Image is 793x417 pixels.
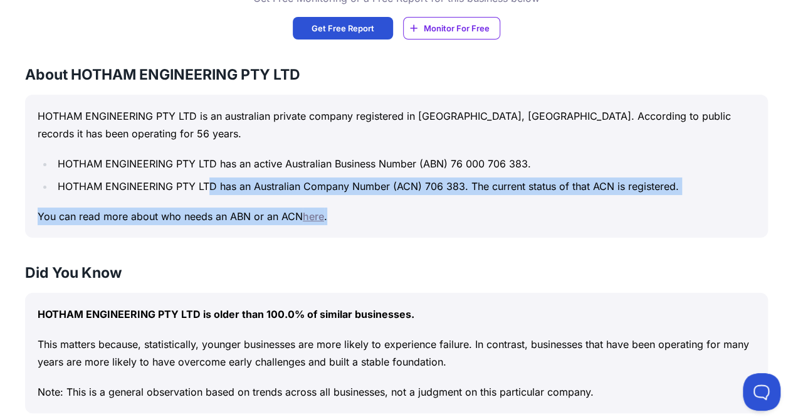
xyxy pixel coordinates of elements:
[403,17,500,40] a: Monitor For Free
[25,65,768,85] h3: About HOTHAM ENGINEERING PTY LTD
[293,17,393,40] a: Get Free Report
[38,305,755,323] p: HOTHAM ENGINEERING PTY LTD is older than 100.0% of similar businesses.
[743,373,780,411] iframe: Toggle Customer Support
[38,107,755,142] p: HOTHAM ENGINEERING PTY LTD is an australian private company registered in [GEOGRAPHIC_DATA], [GEO...
[424,22,490,34] span: Monitor For Free
[54,155,755,172] li: HOTHAM ENGINEERING PTY LTD has an active Australian Business Number (ABN) 76 000 706 383.
[38,335,755,371] p: This matters because, statistically, younger businesses are more likely to experience failure. In...
[54,177,755,195] li: HOTHAM ENGINEERING PTY LTD has an Australian Company Number (ACN) 706 383. The current status of ...
[312,22,374,34] span: Get Free Report
[38,383,755,401] p: Note: This is a general observation based on trends across all businesses, not a judgment on this...
[303,210,324,223] a: here
[38,208,755,225] p: You can read more about who needs an ABN or an ACN .
[25,263,768,283] h3: Did You Know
